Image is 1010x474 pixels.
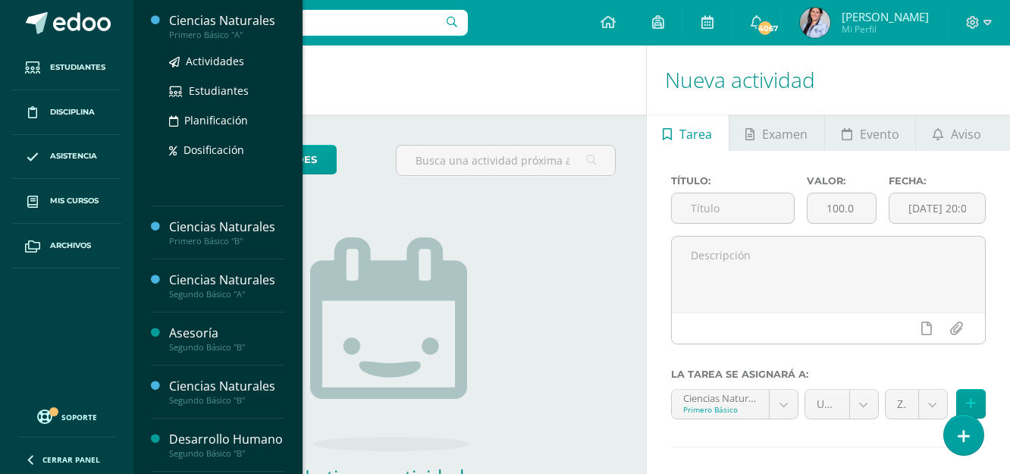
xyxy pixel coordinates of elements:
h1: Actividades [152,46,628,115]
span: Zona (100.0%) [897,390,907,419]
div: Primero Básico "B" [169,236,284,246]
input: Título [672,193,795,223]
label: Título: [671,175,795,187]
div: Primero Básico "A" [169,30,284,40]
div: Primero Básico [683,404,757,415]
div: Segundo Básico "A" [169,289,284,300]
span: Estudiantes [189,83,249,98]
a: Unidad 4 [805,390,878,419]
span: Archivos [50,240,91,252]
div: Ciencias Naturales [169,272,284,289]
a: Disciplina [12,90,121,135]
div: Ciencias Naturales [169,378,284,395]
a: Tarea [647,115,729,151]
a: Planificación [169,111,284,129]
a: Archivos [12,224,121,268]
a: Aviso [916,115,997,151]
input: Busca un usuario... [143,10,468,36]
span: Soporte [61,412,97,422]
span: Aviso [951,116,981,152]
a: Ciencias NaturalesSegundo Básico "A" [169,272,284,300]
a: Dosificación [169,141,284,159]
a: Estudiantes [12,46,121,90]
span: Unidad 4 [817,390,838,419]
span: Mi Perfil [842,23,929,36]
a: Zona (100.0%) [886,390,947,419]
a: Examen [729,115,824,151]
input: Busca una actividad próxima aquí... [397,146,615,175]
a: Ciencias NaturalesPrimero Básico "A" [169,12,284,40]
a: Ciencias NaturalesSegundo Básico "B" [169,378,284,406]
img: no_activities.png [310,237,469,451]
div: Ciencias Naturales [169,12,284,30]
span: Asistencia [50,150,97,162]
span: Planificación [184,113,248,127]
a: AsesoríaSegundo Básico "B" [169,325,284,353]
span: Cerrar panel [42,454,100,465]
a: Estudiantes [169,82,284,99]
img: 21996f1dc71bbb98302dcc9716dc5632.png [800,8,830,38]
span: Disciplina [50,106,95,118]
a: Actividades [169,52,284,70]
div: Segundo Básico "B" [169,448,284,459]
span: Actividades [186,54,244,68]
div: Segundo Básico "B" [169,395,284,406]
a: Evento [825,115,915,151]
label: Valor: [807,175,877,187]
div: Segundo Básico "B" [169,342,284,353]
a: Mis cursos [12,179,121,224]
span: Estudiantes [50,61,105,74]
span: Evento [860,116,899,152]
label: Fecha: [889,175,986,187]
span: 4067 [757,20,773,36]
div: Asesoría [169,325,284,342]
span: Examen [762,116,808,152]
span: Dosificación [183,143,244,157]
a: Desarrollo HumanoSegundo Básico "B" [169,431,284,459]
span: Mis cursos [50,195,99,207]
input: Fecha de entrega [889,193,985,223]
span: [PERSON_NAME] [842,9,929,24]
a: Asistencia [12,135,121,180]
a: Ciencias NaturalesPrimero Básico "B" [169,218,284,246]
a: Soporte [18,406,115,426]
h1: Nueva actividad [665,46,992,115]
input: Puntos máximos [808,193,876,223]
div: Ciencias Naturales 'A' [683,390,757,404]
span: Tarea [679,116,712,152]
a: Ciencias Naturales 'A'Primero Básico [672,390,798,419]
div: Ciencias Naturales [169,218,284,236]
label: La tarea se asignará a: [671,369,986,380]
div: Desarrollo Humano [169,431,284,448]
